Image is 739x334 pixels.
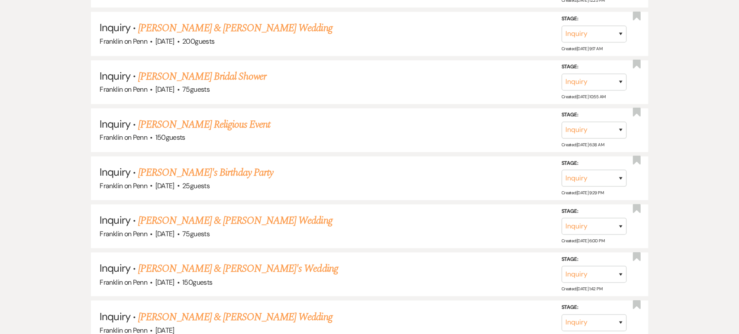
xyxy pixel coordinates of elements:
[182,37,214,46] span: 200 guests
[562,14,626,24] label: Stage:
[182,277,212,286] span: 150 guests
[138,213,332,228] a: [PERSON_NAME] & [PERSON_NAME] Wedding
[100,37,147,46] span: Franklin on Penn
[100,229,147,238] span: Franklin on Penn
[155,133,185,142] span: 150 guests
[100,261,130,275] span: Inquiry
[138,69,266,84] a: [PERSON_NAME] Bridal Shower
[100,181,147,190] span: Franklin on Penn
[155,229,174,238] span: [DATE]
[562,255,626,264] label: Stage:
[562,45,602,51] span: Created: [DATE] 9:17 AM
[155,85,174,94] span: [DATE]
[562,286,602,292] span: Created: [DATE] 1:42 PM
[562,207,626,216] label: Stage:
[562,303,626,312] label: Stage:
[100,117,130,131] span: Inquiry
[562,158,626,168] label: Stage:
[138,165,273,180] a: [PERSON_NAME]'s Birthday Party
[100,277,147,286] span: Franklin on Penn
[138,261,338,276] a: [PERSON_NAME] & [PERSON_NAME]'s Wedding
[138,117,270,132] a: [PERSON_NAME] Religious Event
[100,69,130,83] span: Inquiry
[155,37,174,46] span: [DATE]
[100,165,130,179] span: Inquiry
[100,213,130,227] span: Inquiry
[138,309,332,324] a: [PERSON_NAME] & [PERSON_NAME] Wedding
[100,309,130,323] span: Inquiry
[100,85,147,94] span: Franklin on Penn
[562,142,604,148] span: Created: [DATE] 6:38 AM
[100,21,130,34] span: Inquiry
[562,238,604,244] span: Created: [DATE] 6:00 PM
[138,20,332,36] a: [PERSON_NAME] & [PERSON_NAME] Wedding
[100,133,147,142] span: Franklin on Penn
[182,229,210,238] span: 75 guests
[182,85,210,94] span: 75 guests
[562,94,605,100] span: Created: [DATE] 10:55 AM
[182,181,210,190] span: 25 guests
[562,62,626,72] label: Stage:
[155,181,174,190] span: [DATE]
[155,277,174,286] span: [DATE]
[562,190,603,196] span: Created: [DATE] 9:29 PM
[562,110,626,120] label: Stage:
